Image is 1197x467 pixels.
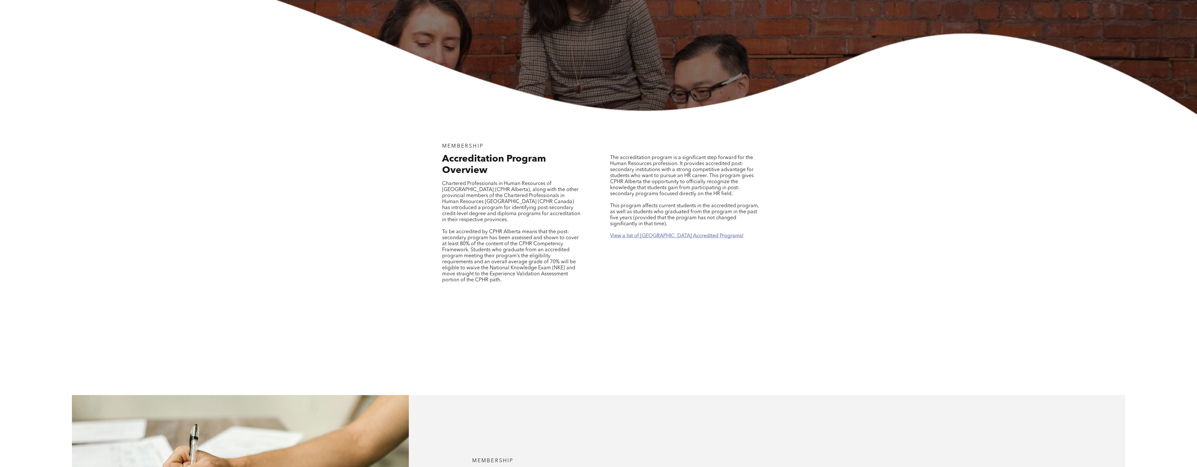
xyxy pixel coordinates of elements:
[442,229,579,283] span: To be accredited by CPHR Alberta means that the post-secondary program has been assessed and show...
[610,155,754,196] span: The accreditation program is a significant step forward for the Human Resources profession. It pr...
[442,154,546,175] span: Accreditation Program Overview
[442,144,484,149] span: MEMBERSHIP
[442,181,580,222] span: Chartered Professionals in Human Resources of [GEOGRAPHIC_DATA] (CPHR Alberta), along with the ot...
[610,203,759,227] span: This program affects current students in the accredited program, as well as students who graduate...
[610,233,743,239] a: View a list of [GEOGRAPHIC_DATA] Accredited Programs!
[472,458,514,464] span: MEMBERSHIP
